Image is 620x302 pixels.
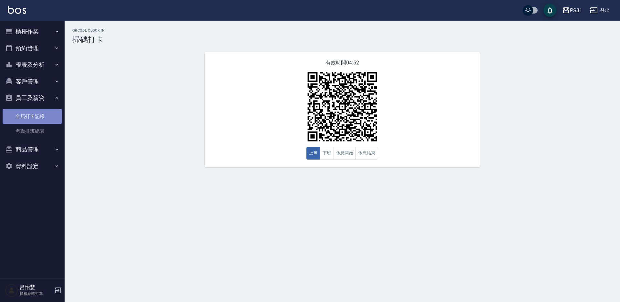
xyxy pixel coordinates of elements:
[320,147,334,160] button: 下班
[3,90,62,106] button: 員工及薪資
[3,23,62,40] button: 櫃檯作業
[560,4,585,17] button: PS31
[3,40,62,57] button: 預約管理
[3,124,62,139] a: 考勤排班總表
[8,6,26,14] img: Logo
[72,35,612,44] h3: 掃碼打卡
[570,6,582,15] div: PS31
[20,284,53,291] h5: 呂怡慧
[20,291,53,297] p: 櫃檯結帳打單
[3,56,62,73] button: 報表及分析
[3,73,62,90] button: 客戶管理
[543,4,556,17] button: save
[3,109,62,124] a: 全店打卡記錄
[306,147,320,160] button: 上班
[356,147,378,160] button: 休息結束
[3,158,62,175] button: 資料設定
[587,5,612,16] button: 登出
[334,147,356,160] button: 休息開始
[3,141,62,158] button: 商品管理
[5,284,18,297] img: Person
[205,52,480,167] div: 有效時間 04:52
[72,28,612,33] h2: QRcode Clock In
